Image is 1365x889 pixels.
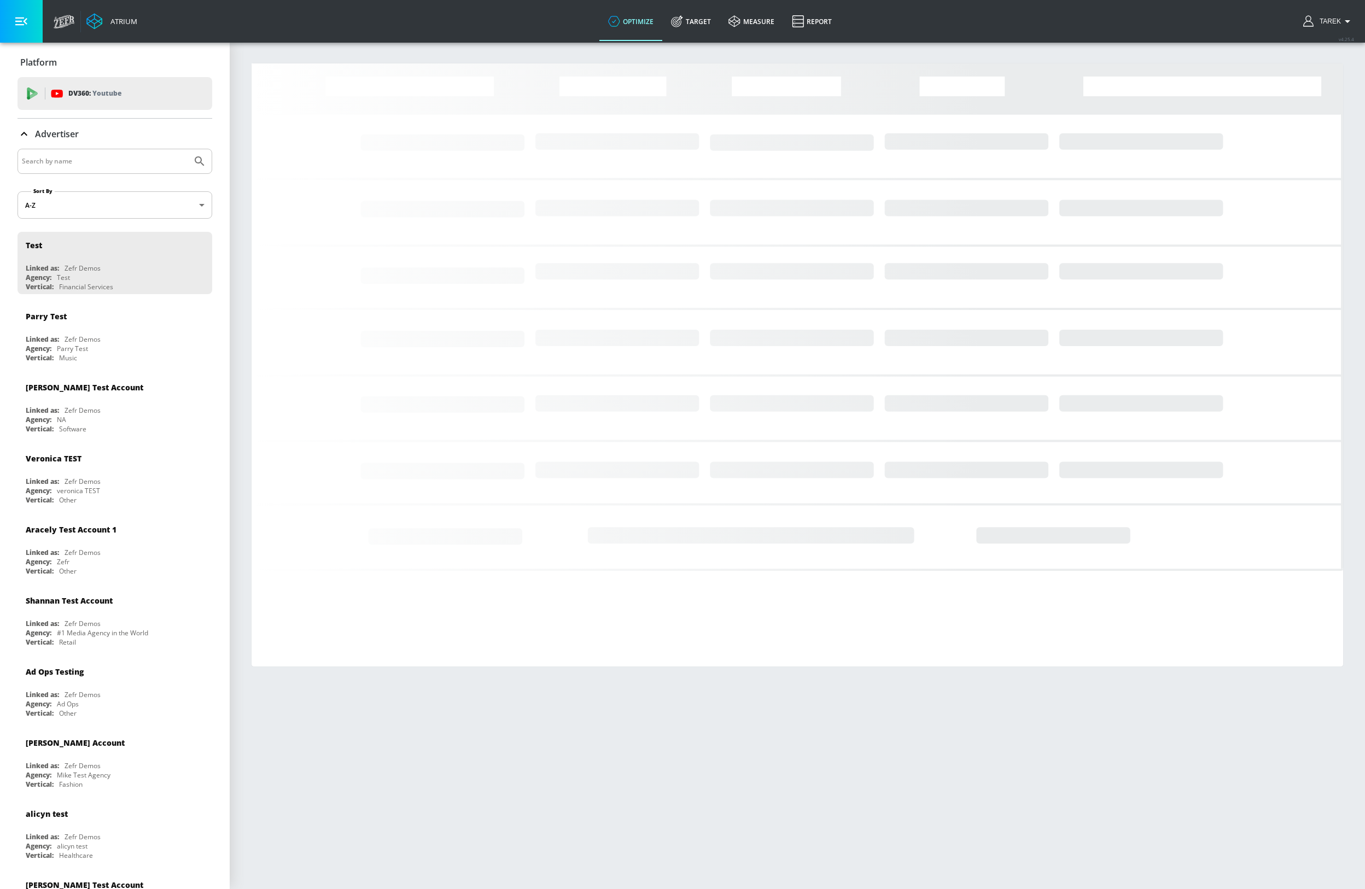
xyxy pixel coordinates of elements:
[17,232,212,294] div: TestLinked as:Zefr DemosAgency:TestVertical:Financial Services
[26,770,51,780] div: Agency:
[26,761,59,770] div: Linked as:
[31,188,55,195] label: Sort By
[59,424,86,434] div: Software
[26,311,67,321] div: Parry Test
[26,524,116,535] div: Aracely Test Account 1
[783,2,841,41] a: Report
[17,303,212,365] div: Parry TestLinked as:Zefr DemosAgency:Parry TestVertical:Music
[26,382,143,393] div: [PERSON_NAME] Test Account
[20,56,57,68] p: Platform
[17,374,212,436] div: [PERSON_NAME] Test AccountLinked as:Zefr DemosAgency:NAVertical:Software
[1339,36,1354,42] span: v 4.25.4
[59,353,77,362] div: Music
[26,666,84,677] div: Ad Ops Testing
[59,780,83,789] div: Fashion
[26,264,59,273] div: Linked as:
[26,851,54,860] div: Vertical:
[86,13,137,30] a: Atrium
[57,273,70,282] div: Test
[26,548,59,557] div: Linked as:
[35,128,79,140] p: Advertiser
[65,264,101,273] div: Zefr Demos
[26,335,59,344] div: Linked as:
[17,516,212,578] div: Aracely Test Account 1Linked as:Zefr DemosAgency:ZefrVertical:Other
[59,851,93,860] div: Healthcare
[26,453,81,464] div: Veronica TEST
[57,841,87,851] div: alicyn test
[26,557,51,566] div: Agency:
[57,699,79,709] div: Ad Ops
[26,690,59,699] div: Linked as:
[26,738,125,748] div: [PERSON_NAME] Account
[26,495,54,505] div: Vertical:
[59,709,77,718] div: Other
[57,770,110,780] div: Mike Test Agency
[68,87,121,100] p: DV360:
[92,87,121,99] p: Youtube
[106,16,137,26] div: Atrium
[26,709,54,718] div: Vertical:
[17,445,212,507] div: Veronica TESTLinked as:Zefr DemosAgency:veronica TESTVertical:Other
[17,77,212,110] div: DV360: Youtube
[26,832,59,841] div: Linked as:
[26,282,54,291] div: Vertical:
[65,619,101,628] div: Zefr Demos
[17,587,212,650] div: Shannan Test AccountLinked as:Zefr DemosAgency:#1 Media Agency in the WorldVertical:Retail
[26,809,68,819] div: alicyn test
[26,240,42,250] div: Test
[26,344,51,353] div: Agency:
[65,335,101,344] div: Zefr Demos
[57,557,69,566] div: Zefr
[59,282,113,291] div: Financial Services
[65,690,101,699] div: Zefr Demos
[720,2,783,41] a: measure
[57,628,148,637] div: #1 Media Agency in the World
[17,658,212,721] div: Ad Ops TestingLinked as:Zefr DemosAgency:Ad OpsVertical:Other
[26,406,59,415] div: Linked as:
[1303,15,1354,28] button: Tarek
[26,415,51,424] div: Agency:
[65,761,101,770] div: Zefr Demos
[26,353,54,362] div: Vertical:
[599,2,662,41] a: optimize
[26,637,54,647] div: Vertical:
[17,47,212,78] div: Platform
[17,191,212,219] div: A-Z
[65,477,101,486] div: Zefr Demos
[26,424,54,434] div: Vertical:
[65,832,101,841] div: Zefr Demos
[17,729,212,792] div: [PERSON_NAME] AccountLinked as:Zefr DemosAgency:Mike Test AgencyVertical:Fashion
[26,699,51,709] div: Agency:
[65,548,101,557] div: Zefr Demos
[17,800,212,863] div: alicyn testLinked as:Zefr DemosAgency:alicyn testVertical:Healthcare
[17,119,212,149] div: Advertiser
[26,273,51,282] div: Agency:
[26,486,51,495] div: Agency:
[26,841,51,851] div: Agency:
[59,566,77,576] div: Other
[26,566,54,576] div: Vertical:
[59,495,77,505] div: Other
[26,619,59,628] div: Linked as:
[57,415,66,424] div: NA
[57,344,88,353] div: Parry Test
[662,2,720,41] a: Target
[26,477,59,486] div: Linked as:
[22,154,188,168] input: Search by name
[57,486,100,495] div: veronica TEST
[65,406,101,415] div: Zefr Demos
[26,595,113,606] div: Shannan Test Account
[59,637,76,647] div: Retail
[26,780,54,789] div: Vertical:
[1315,17,1341,25] span: login as: tarek.rabbani@zefr.com
[26,628,51,637] div: Agency:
